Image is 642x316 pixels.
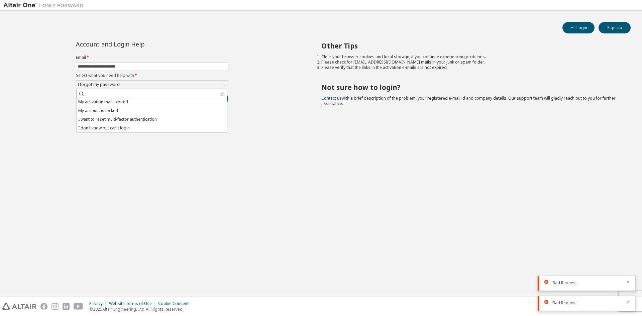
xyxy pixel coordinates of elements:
[321,60,619,65] li: Please check for [EMAIL_ADDRESS][DOMAIN_NAME] mails in your junk or spam folder.
[77,98,227,106] li: My activation mail expired
[562,22,595,33] button: Login
[321,95,616,106] span: with a brief description of the problem, your registered e-mail id and company details. Our suppo...
[321,41,619,50] h2: Other Tips
[2,303,36,310] img: altair_logo.svg
[321,95,342,101] a: Contact us
[321,83,619,92] h2: Not sure how to login?
[40,303,47,310] img: facebook.svg
[63,303,70,310] img: linkedin.svg
[3,2,87,9] img: Altair One
[321,54,619,60] li: Clear your browser cookies and local storage, if you continue experiencing problems.
[89,306,193,312] p: © 2025 Altair Engineering, Inc. All Rights Reserved.
[51,303,59,310] img: instagram.svg
[321,65,619,70] li: Please verify that the links in the activation e-mails are not expired.
[76,41,198,47] div: Account and Login Help
[109,301,158,306] div: Website Terms of Use
[158,301,193,306] div: Cookie Consent
[76,55,228,60] label: Email
[552,300,577,306] span: Bad Request
[76,81,228,89] div: I forgot my password
[76,73,228,78] label: Select what you need help with
[77,81,121,88] div: I forgot my password
[552,280,577,286] span: Bad Request
[599,22,631,33] button: Sign Up
[89,301,109,306] div: Privacy
[74,303,83,310] img: youtube.svg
